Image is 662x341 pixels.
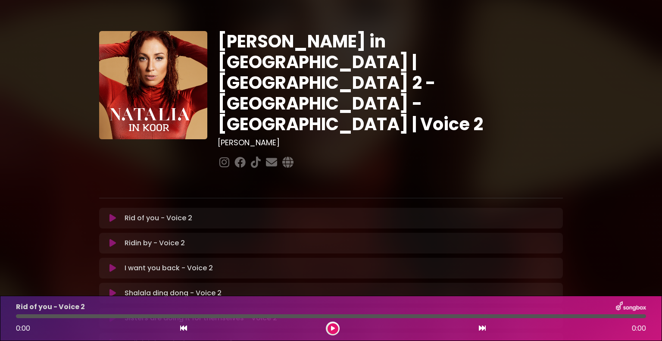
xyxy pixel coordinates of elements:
span: 0:00 [632,323,646,334]
img: songbox-logo-white.png [616,301,646,313]
h1: [PERSON_NAME] in [GEOGRAPHIC_DATA] | [GEOGRAPHIC_DATA] 2 - [GEOGRAPHIC_DATA] - [GEOGRAPHIC_DATA] ... [218,31,563,135]
p: Rid of you - Voice 2 [16,302,85,312]
p: I want you back - Voice 2 [125,263,213,273]
h3: [PERSON_NAME] [218,138,563,147]
p: Rid of you - Voice 2 [125,213,192,223]
span: 0:00 [16,323,30,333]
p: Shalala ding dong - Voice 2 [125,288,222,298]
img: YTVS25JmS9CLUqXqkEhs [99,31,207,139]
p: Ridin by - Voice 2 [125,238,185,248]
